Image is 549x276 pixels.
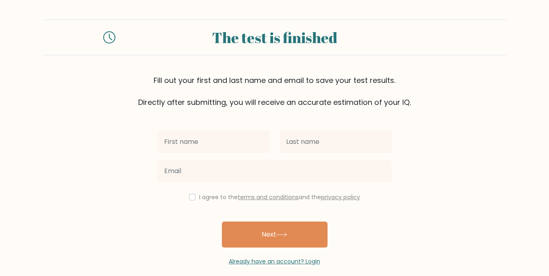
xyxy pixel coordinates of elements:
label: I agree to the and the [199,193,360,201]
input: Email [158,160,392,183]
a: privacy policy [321,193,360,201]
a: terms and conditions [238,193,299,201]
div: Fill out your first and last name and email to save your test results. Directly after submitting,... [43,75,506,108]
div: The test is finished [125,26,424,48]
input: Last name [280,130,392,153]
input: First name [158,130,270,153]
a: Already have an account? Login [229,257,320,265]
button: Next [222,222,328,248]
